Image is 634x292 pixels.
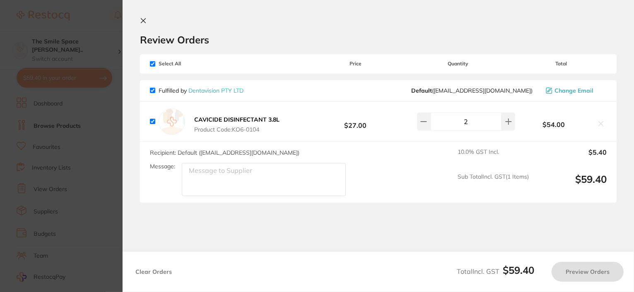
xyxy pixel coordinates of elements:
span: Change Email [554,87,593,94]
span: Select All [150,61,233,67]
span: Price [310,61,401,67]
span: Total [515,61,607,67]
h2: Review Orders [140,34,617,46]
span: 10.0 % GST Incl. [458,148,529,167]
b: $54.00 [515,121,592,128]
b: $27.00 [310,114,401,129]
img: empty.jpg [159,108,185,135]
b: CAVICIDE DISINFECTANT 3.8L [194,116,280,123]
label: Message: [150,163,175,170]
output: $5.40 [535,148,607,167]
button: Preview Orders [552,262,624,282]
span: Quantity [401,61,516,67]
span: Sub Total Incl. GST ( 1 Items) [458,173,529,196]
b: $59.40 [503,264,534,276]
span: Recipient: Default ( [EMAIL_ADDRESS][DOMAIN_NAME] ) [150,149,299,156]
a: Dentavision PTY LTD [188,87,243,94]
p: Fulfilled by [159,87,243,94]
span: Total Incl. GST [457,267,534,275]
button: CAVICIDE DISINFECTANT 3.8L Product Code:KO6-0104 [192,116,282,133]
output: $59.40 [535,173,607,196]
button: Clear Orders [133,262,174,282]
button: Change Email [543,87,607,94]
span: Product Code: KO6-0104 [194,126,280,133]
b: Default [411,87,432,94]
span: gemma@dentavision.com.au [411,87,533,94]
